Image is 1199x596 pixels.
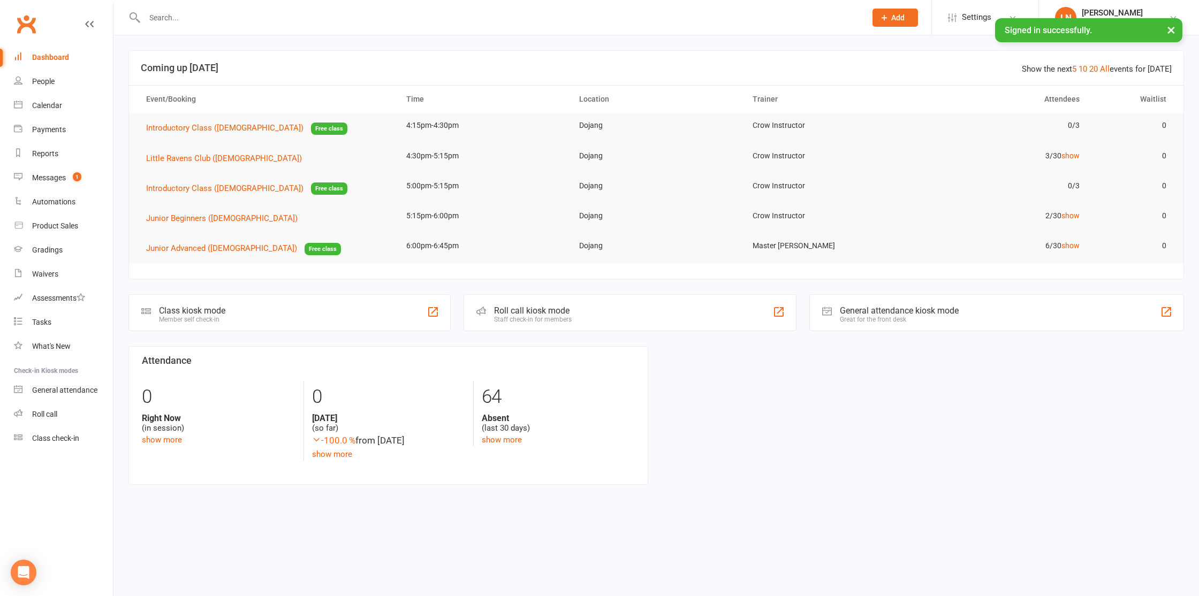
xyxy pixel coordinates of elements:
h3: Attendance [142,355,635,366]
td: Dojang [570,173,743,198]
span: Junior Beginners ([DEMOGRAPHIC_DATA]) [146,213,298,223]
td: Dojang [570,143,743,169]
button: Junior Beginners ([DEMOGRAPHIC_DATA]) [146,212,305,225]
div: from [DATE] [312,433,465,448]
a: Waivers [14,262,113,286]
strong: Absent [482,413,635,423]
div: Member self check-in [159,316,225,323]
div: Staff check-in for members [494,316,572,323]
div: 0 [312,381,465,413]
div: Gradings [32,246,63,254]
td: 0 [1089,113,1176,138]
div: General attendance kiosk mode [840,305,959,316]
strong: Right Now [142,413,295,423]
td: 6/30 [916,233,1089,258]
span: Signed in successfully. [1005,25,1092,35]
td: Crow Instructor [743,143,916,169]
a: Payments [14,118,113,142]
div: Messages [32,173,66,182]
td: 0 [1089,173,1176,198]
span: Introductory Class ([DEMOGRAPHIC_DATA]) [146,184,303,193]
th: Attendees [916,86,1089,113]
td: Master [PERSON_NAME] [743,233,916,258]
div: Reports [32,149,58,158]
a: show [1061,211,1080,220]
div: Calendar [32,101,62,110]
div: Great for the front desk [840,316,959,323]
div: Open Intercom Messenger [11,560,36,585]
td: Dojang [570,233,743,258]
td: 0 [1089,233,1176,258]
td: 0/3 [916,173,1089,198]
div: Tasks [32,318,51,326]
input: Search... [141,10,859,25]
div: LN [1055,7,1076,28]
span: Free class [311,182,347,195]
th: Time [397,86,570,113]
td: 0 [1089,143,1176,169]
td: Dojang [570,113,743,138]
a: show [1061,241,1080,250]
td: 4:30pm-5:15pm [397,143,570,169]
a: show more [312,449,352,459]
span: -100.0 % [312,435,355,446]
div: (in session) [142,413,295,433]
td: 2/30 [916,203,1089,228]
a: Calendar [14,94,113,118]
a: 5 [1072,64,1076,74]
span: Little Ravens Club ([DEMOGRAPHIC_DATA]) [146,154,302,163]
button: Junior Advanced ([DEMOGRAPHIC_DATA])Free class [146,242,341,255]
strong: [DATE] [312,413,465,423]
div: What's New [32,342,71,350]
a: Class kiosk mode [14,426,113,450]
a: Gradings [14,238,113,262]
span: Free class [305,243,341,255]
a: Assessments [14,286,113,310]
div: Automations [32,197,75,206]
button: Introductory Class ([DEMOGRAPHIC_DATA])Free class [146,182,347,195]
th: Waitlist [1089,86,1176,113]
td: 0 [1089,203,1176,228]
div: [PERSON_NAME] [1082,8,1143,18]
div: Payments [32,125,66,134]
div: Class kiosk mode [159,305,225,316]
div: Dashboard [32,53,69,62]
div: People [32,77,55,86]
a: show more [142,435,182,445]
span: Junior Advanced ([DEMOGRAPHIC_DATA]) [146,243,297,253]
div: (so far) [312,413,465,433]
a: People [14,70,113,94]
a: 20 [1089,64,1098,74]
button: Introductory Class ([DEMOGRAPHIC_DATA])Free class [146,121,347,135]
a: Clubworx [13,11,40,37]
a: Tasks [14,310,113,334]
a: All [1100,64,1110,74]
th: Event/Booking [136,86,397,113]
th: Location [570,86,743,113]
a: Automations [14,190,113,214]
div: Product Sales [32,221,78,230]
th: Trainer [743,86,916,113]
span: Add [891,13,905,22]
a: Dashboard [14,45,113,70]
td: 5:00pm-5:15pm [397,173,570,198]
a: Product Sales [14,214,113,238]
td: Crow Instructor [743,113,916,138]
h3: Coming up [DATE] [141,63,1172,73]
div: (last 30 days) [482,413,635,433]
div: Show the next events for [DATE] [1022,63,1172,75]
span: Introductory Class ([DEMOGRAPHIC_DATA]) [146,123,303,133]
a: Messages 1 [14,166,113,190]
div: Roll call [32,410,57,418]
button: Add [872,9,918,27]
a: 10 [1079,64,1087,74]
div: Assessments [32,294,85,302]
span: Settings [962,5,991,29]
td: 0/3 [916,113,1089,138]
div: Class check-in [32,434,79,442]
a: What's New [14,334,113,358]
div: Roll call kiosk mode [494,305,572,316]
td: 6:00pm-6:45pm [397,233,570,258]
button: Little Ravens Club ([DEMOGRAPHIC_DATA]) [146,152,309,165]
div: 0 [142,381,295,413]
